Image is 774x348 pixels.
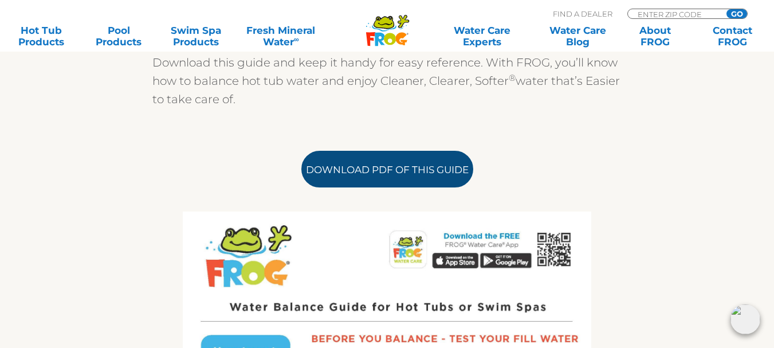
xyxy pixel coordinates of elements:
[702,25,763,48] a: ContactFROG
[433,25,531,48] a: Water CareExperts
[625,25,685,48] a: AboutFROG
[548,25,608,48] a: Water CareBlog
[637,9,714,19] input: Zip Code Form
[553,9,612,19] p: Find A Dealer
[509,72,516,83] sup: ®
[726,9,747,18] input: GO
[11,25,72,48] a: Hot TubProducts
[166,25,226,48] a: Swim SpaProducts
[730,304,760,334] img: openIcon
[301,151,473,187] a: Download PDF of this Guide
[243,25,319,48] a: Fresh MineralWater∞
[89,25,149,48] a: PoolProducts
[152,53,622,108] p: Download this guide and keep it handy for easy reference. With FROG, you’ll know how to balance h...
[294,35,299,44] sup: ∞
